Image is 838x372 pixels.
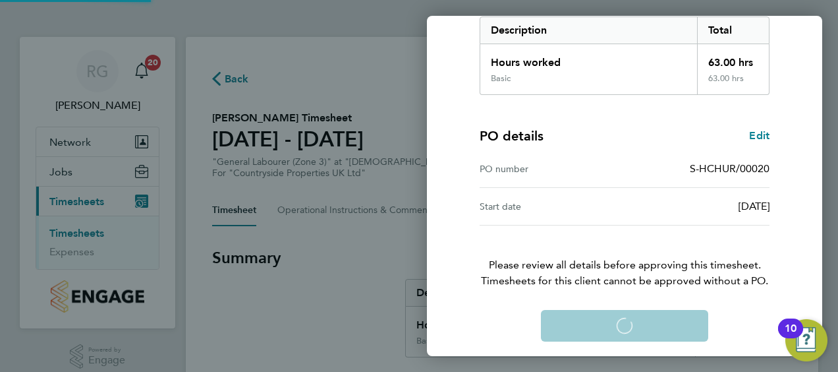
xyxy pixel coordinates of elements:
a: Edit [749,128,769,144]
button: Open Resource Center, 10 new notifications [785,319,827,361]
div: 63.00 hrs [697,44,769,73]
div: Start date [480,199,625,214]
p: Please review all details before approving this timesheet. [464,226,785,289]
div: 10 [785,328,796,346]
div: Summary of 18 - 24 Aug 2025 [480,16,769,95]
span: Edit [749,129,769,142]
span: Timesheets for this client cannot be approved without a PO. [464,273,785,289]
h4: PO details [480,127,544,145]
div: Description [480,17,697,44]
div: Basic [491,73,511,84]
div: Hours worked [480,44,697,73]
span: S-HCHUR/00020 [690,162,769,175]
div: [DATE] [625,199,769,214]
div: Total [697,17,769,44]
div: PO number [480,161,625,177]
div: 63.00 hrs [697,73,769,94]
